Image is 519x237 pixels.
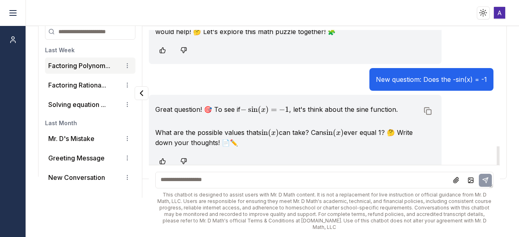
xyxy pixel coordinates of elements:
button: Solving equation ... [48,100,106,109]
span: x [336,129,341,137]
span: − [279,105,285,114]
span: x [261,106,266,113]
span: x [271,129,276,137]
button: Conversation options [122,153,132,163]
button: Conversation options [122,173,132,182]
span: ) [276,128,279,137]
span: − [240,105,247,114]
p: Mr. D's Mistake [48,134,94,143]
span: sin [323,128,333,137]
button: Conversation options [122,100,132,109]
p: What are the possible values that can take? Can ever equal 1? 🤔 Write down your thoughts! 📄✏️ [155,128,419,147]
button: Collapse panel [135,86,148,100]
span: ) [341,128,344,137]
div: This chatbot is designed to assist users with Mr. D Math content. It is not a replacement for liv... [155,192,493,231]
button: Conversation options [122,80,132,90]
button: Conversation options [122,134,132,143]
p: Great question! 🎯 To see if , let's think about the sine function. [155,105,419,115]
span: ) [266,105,269,114]
button: Factoring Rationa... [48,80,106,90]
span: 1 [285,105,289,114]
img: ACg8ocI2xb9KJhXo-XhR5sXKSafn7_UrwDt4pWfZrV251xEsK7JOFQ=s96-c [494,7,506,19]
h3: Last Month [45,119,135,127]
span: sin [258,128,268,137]
span: ( [333,128,336,137]
textarea: To enrich screen reader interactions, please activate Accessibility in Grammarly extension settings [155,172,493,188]
span: = [271,105,277,114]
span: sin [248,105,258,114]
button: Conversation options [122,61,132,70]
p: New questiom: Does the -sin(x) = -1 [376,75,487,84]
button: Factoring Polynom... [48,61,110,70]
h3: Last Week [45,46,135,54]
span: ( [268,128,271,137]
p: Greeting Message [48,153,105,163]
span: ( [258,105,261,114]
p: New Conversation [48,173,105,182]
